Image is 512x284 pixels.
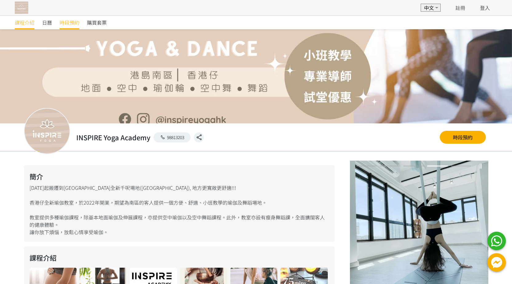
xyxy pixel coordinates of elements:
a: 註冊 [455,4,465,11]
a: 日曆 [42,16,52,29]
img: T57dtJh47iSJKDtQ57dN6xVUMYY2M0XQuGF02OI4.png [15,2,28,14]
div: [DATE]起搬遷到[GEOGRAPHIC_DATA]全新千呎場地([GEOGRAPHIC_DATA]), 地方更寬敞更舒適!!! 香港仔全新瑜伽教室，於2022年開業，期望為南區的客人提供一個... [24,165,335,242]
h2: 課程介紹 [30,253,329,263]
a: 時段預約 [60,16,79,29]
span: 購買套票 [87,19,107,26]
a: 98813203 [153,132,191,142]
span: 時段預約 [60,19,79,26]
a: 課程介紹 [15,16,34,29]
span: 日曆 [42,19,52,26]
a: 登入 [480,4,490,11]
span: 課程介紹 [15,19,34,26]
h2: 簡介 [30,171,329,182]
a: 時段預約 [440,131,486,144]
a: 購買套票 [87,16,107,29]
h2: INSPIRE Yoga Academy [76,132,150,142]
